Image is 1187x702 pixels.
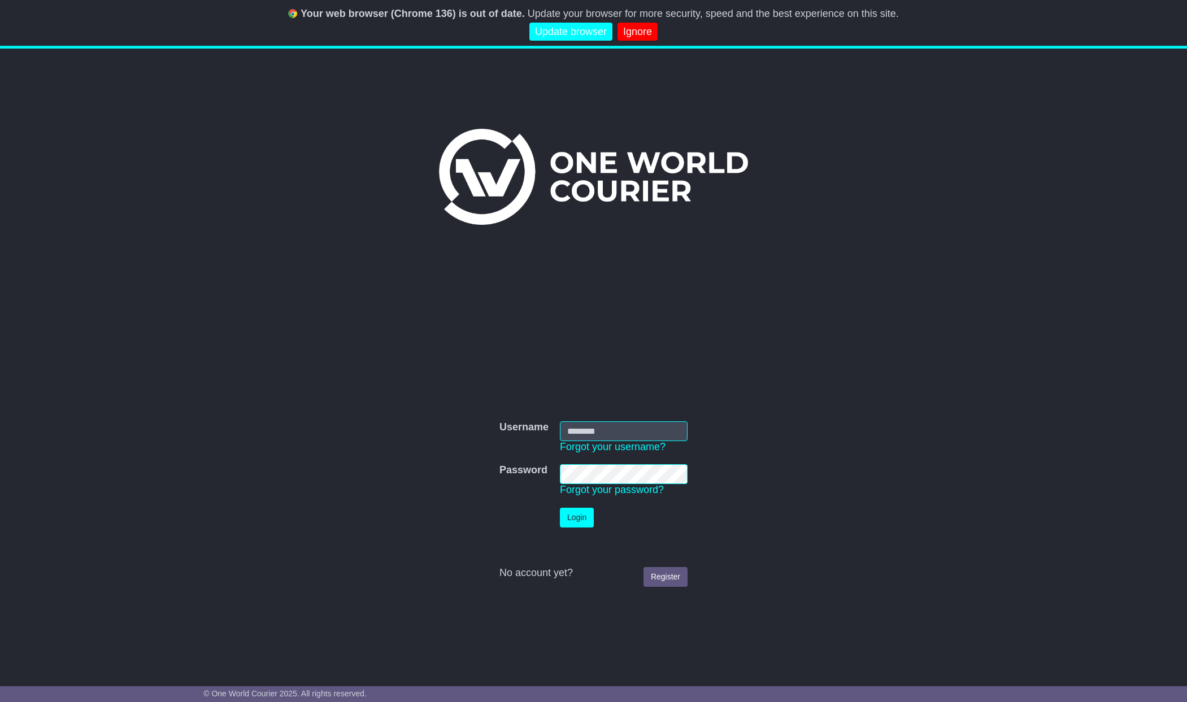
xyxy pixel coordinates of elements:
[301,8,525,19] b: Your web browser (Chrome 136) is out of date.
[528,8,899,19] span: Update your browser for more security, speed and the best experience on this site.
[529,23,612,41] a: Update browser
[439,129,747,225] img: One World
[203,689,367,698] span: © One World Courier 2025. All rights reserved.
[499,567,688,579] div: No account yet?
[499,421,549,434] label: Username
[560,508,594,527] button: Login
[499,464,547,477] label: Password
[618,23,658,41] a: Ignore
[560,441,666,452] a: Forgot your username?
[643,567,688,587] a: Register
[560,484,664,495] a: Forgot your password?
